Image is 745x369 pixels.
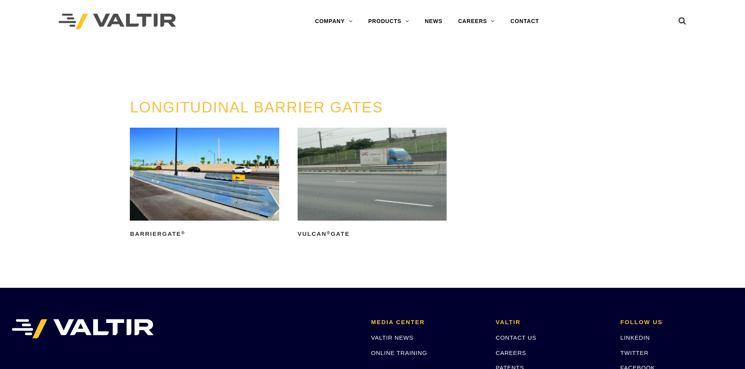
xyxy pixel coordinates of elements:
a: CONTACT [503,14,547,29]
sup: ® [181,230,185,235]
a: CONTACT US [496,334,537,341]
a: VALTIR NEWS [371,334,413,341]
a: Vulcan®Gate [298,128,447,240]
h2: MEDIA CENTER [371,319,484,326]
a: BarrierGate® [130,128,279,240]
a: NEWS [417,14,450,29]
h2: VALTIR [496,319,609,326]
h2: FOLLOW US [620,319,733,326]
h2: BarrierGate [130,228,279,240]
h2: Vulcan Gate [298,228,447,240]
a: PRODUCTS [360,14,417,29]
img: Valtir [59,14,176,30]
a: CAREERS [496,349,526,356]
a: LINKEDIN [620,334,650,341]
a: CAREERS [450,14,503,29]
sup: ® [327,230,330,235]
a: TWITTER [620,349,648,356]
a: COMPANY [307,14,360,29]
img: VALTIR [12,319,154,339]
a: ONLINE TRAINING [371,349,427,356]
a: LONGITUDINAL BARRIER GATES [130,99,383,116]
